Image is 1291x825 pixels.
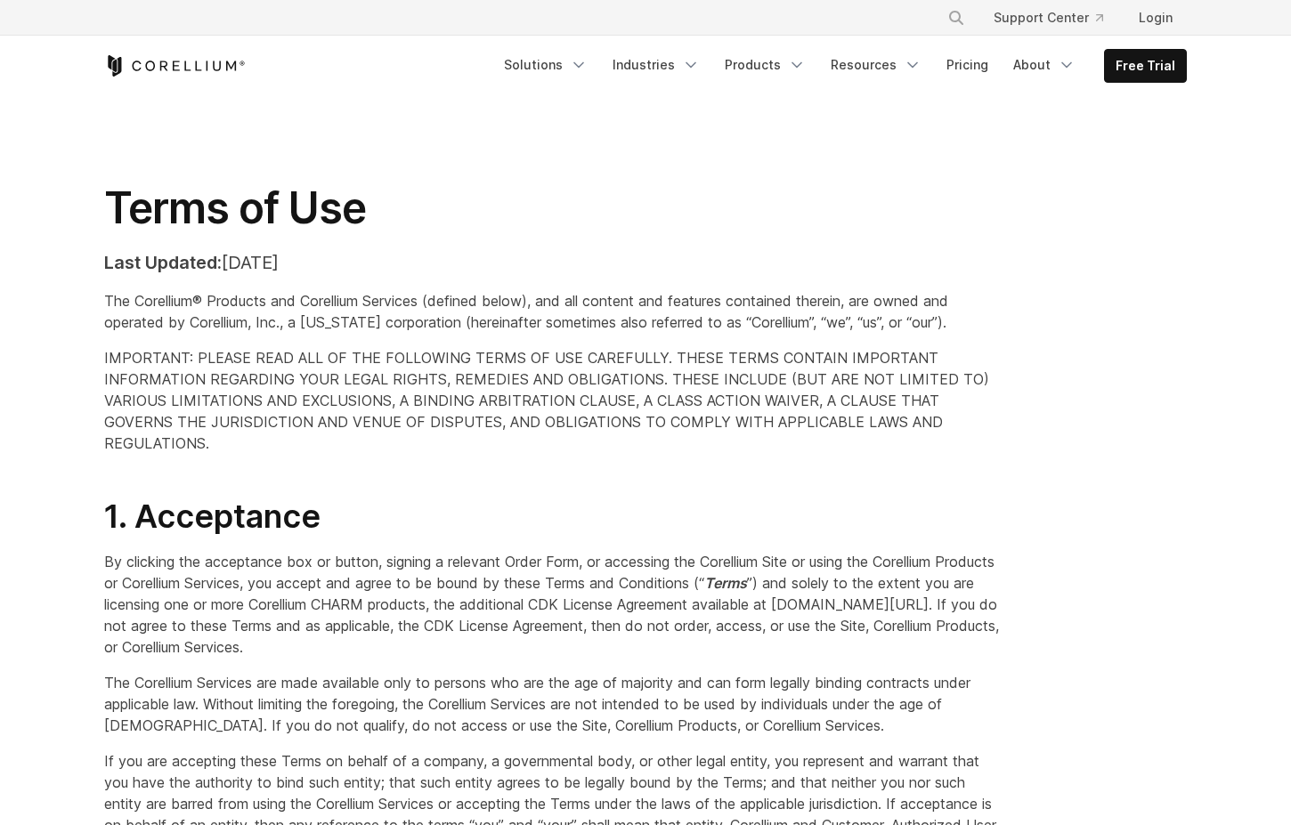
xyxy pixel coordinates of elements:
[104,252,222,273] strong: Last Updated:
[104,55,246,77] a: Corellium Home
[1003,49,1086,81] a: About
[104,249,1001,276] p: [DATE]
[1125,2,1187,34] a: Login
[104,182,1001,235] h1: Terms of Use
[104,497,321,536] span: 1. Acceptance
[936,49,999,81] a: Pricing
[104,674,970,734] span: The Corellium Services are made available only to persons who are the age of majority and can for...
[940,2,972,34] button: Search
[602,49,710,81] a: Industries
[104,292,948,331] span: The Corellium® Products and Corellium Services (defined below), and all content and features cont...
[493,49,1187,83] div: Navigation Menu
[493,49,598,81] a: Solutions
[979,2,1117,34] a: Support Center
[926,2,1187,34] div: Navigation Menu
[714,49,816,81] a: Products
[704,574,747,592] em: Terms
[104,553,999,656] span: By clicking the acceptance box or button, signing a relevant Order Form, or accessing the Corelli...
[1105,50,1186,82] a: Free Trial
[104,349,989,452] span: IMPORTANT: PLEASE READ ALL OF THE FOLLOWING TERMS OF USE CAREFULLY. THESE TERMS CONTAIN IMPORTANT...
[820,49,932,81] a: Resources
